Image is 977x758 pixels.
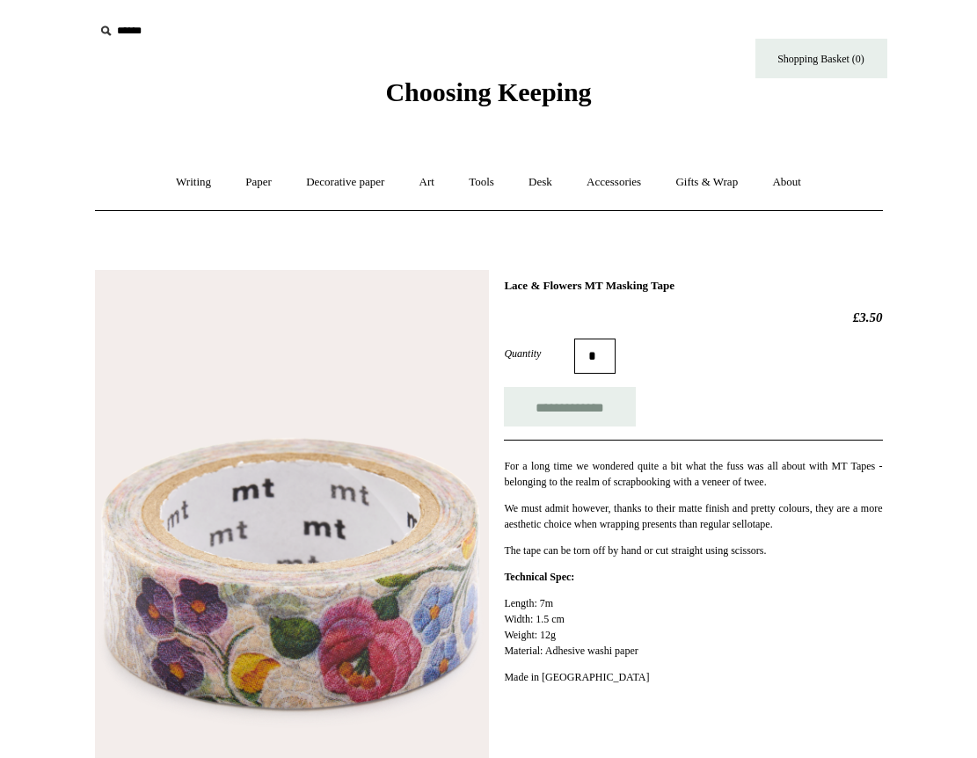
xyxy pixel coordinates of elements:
[504,279,882,293] h1: Lace & Flowers MT Masking Tape
[504,543,882,558] p: The tape can be torn off by hand or cut straight using scissors.
[230,159,288,206] a: Paper
[504,669,882,685] p: Made in [GEOGRAPHIC_DATA]
[453,159,510,206] a: Tools
[504,310,882,325] h2: £3.50
[504,458,882,490] p: For a long time we wondered quite a bit what the fuss was all about with MT Tapes - belonging to ...
[385,77,591,106] span: Choosing Keeping
[160,159,227,206] a: Writing
[290,159,400,206] a: Decorative paper
[756,159,817,206] a: About
[504,346,574,361] label: Quantity
[755,39,887,78] a: Shopping Basket (0)
[571,159,657,206] a: Accessories
[504,500,882,532] p: We must admit however, thanks to their matte finish and pretty colours, they are a more aesthetic...
[404,159,450,206] a: Art
[504,571,574,583] strong: Technical Spec:
[385,91,591,104] a: Choosing Keeping
[513,159,568,206] a: Desk
[660,159,754,206] a: Gifts & Wrap
[504,595,882,659] p: Length: 7m Width: 1.5 cm Weight: 12g Material: Adhesive washi paper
